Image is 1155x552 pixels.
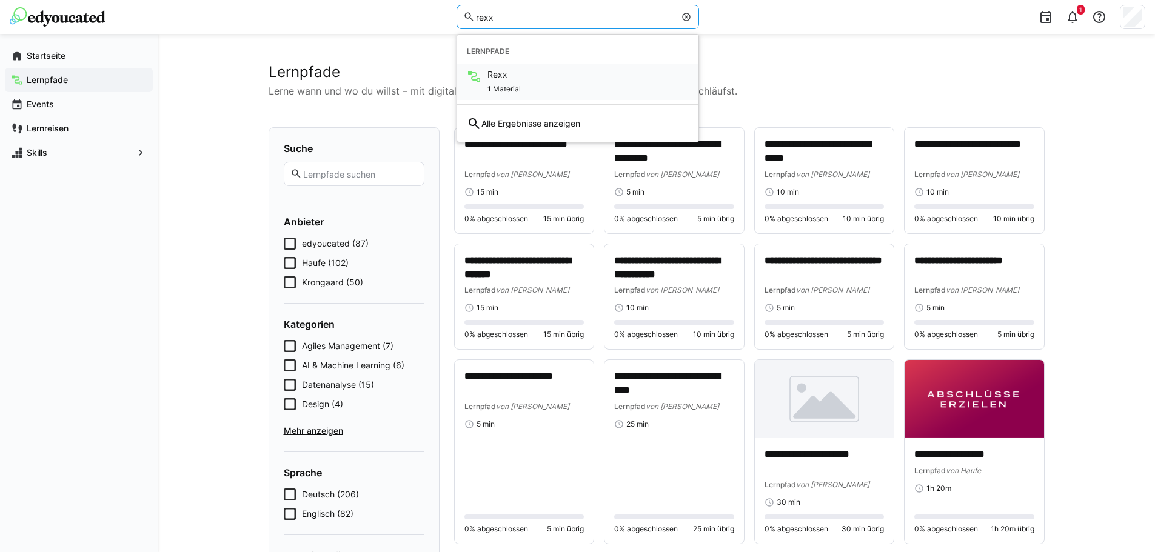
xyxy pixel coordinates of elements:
[693,330,734,339] span: 10 min übrig
[464,214,528,224] span: 0% abgeschlossen
[464,524,528,534] span: 0% abgeschlossen
[1079,6,1082,13] span: 1
[765,330,828,339] span: 0% abgeschlossen
[302,168,417,179] input: Lernpfade suchen
[614,524,678,534] span: 0% abgeschlossen
[487,84,521,94] span: 1 Material
[914,524,978,534] span: 0% abgeschlossen
[543,214,584,224] span: 15 min übrig
[477,187,498,197] span: 15 min
[646,285,719,294] span: von [PERSON_NAME]
[302,379,374,391] span: Datenanalyse (15)
[796,170,869,179] span: von [PERSON_NAME]
[302,257,349,269] span: Haufe (102)
[697,214,734,224] span: 5 min übrig
[905,360,1044,438] img: image
[475,12,675,22] input: Skills und Lernpfade durchsuchen…
[914,285,946,294] span: Lernpfad
[926,484,951,493] span: 1h 20m
[457,39,698,64] div: Lernpfade
[464,285,496,294] span: Lernpfad
[547,524,584,534] span: 5 min übrig
[914,214,978,224] span: 0% abgeschlossen
[646,402,719,411] span: von [PERSON_NAME]
[765,524,828,534] span: 0% abgeschlossen
[302,238,369,250] span: edyoucated (87)
[765,285,796,294] span: Lernpfad
[796,285,869,294] span: von [PERSON_NAME]
[765,480,796,489] span: Lernpfad
[496,170,569,179] span: von [PERSON_NAME]
[284,142,424,155] h4: Suche
[614,170,646,179] span: Lernpfad
[269,63,1045,81] h2: Lernpfade
[302,508,353,520] span: Englisch (82)
[946,170,1019,179] span: von [PERSON_NAME]
[496,285,569,294] span: von [PERSON_NAME]
[991,524,1034,534] span: 1h 20m übrig
[302,359,404,371] span: AI & Machine Learning (6)
[997,330,1034,339] span: 5 min übrig
[993,214,1034,224] span: 10 min übrig
[464,330,528,339] span: 0% abgeschlossen
[464,402,496,411] span: Lernpfad
[693,524,734,534] span: 25 min übrig
[269,84,1045,98] p: Lerne wann und wo du willst – mit digitalen Lernpfaden, die du flexibel im eigenen Tempo durchläu...
[777,497,800,507] span: 30 min
[842,524,884,534] span: 30 min übrig
[614,285,646,294] span: Lernpfad
[926,187,949,197] span: 10 min
[755,360,894,438] img: image
[765,214,828,224] span: 0% abgeschlossen
[626,187,644,197] span: 5 min
[777,187,799,197] span: 10 min
[626,303,649,313] span: 10 min
[284,216,424,228] h4: Anbieter
[496,402,569,411] span: von [PERSON_NAME]
[914,170,946,179] span: Lernpfad
[796,480,869,489] span: von [PERSON_NAME]
[284,318,424,330] h4: Kategorien
[777,303,795,313] span: 5 min
[302,488,359,500] span: Deutsch (206)
[765,170,796,179] span: Lernpfad
[626,419,649,429] span: 25 min
[543,330,584,339] span: 15 min übrig
[946,285,1019,294] span: von [PERSON_NAME]
[302,398,343,410] span: Design (4)
[302,340,393,352] span: Agiles Management (7)
[926,303,945,313] span: 5 min
[284,425,424,437] span: Mehr anzeigen
[614,330,678,339] span: 0% abgeschlossen
[646,170,719,179] span: von [PERSON_NAME]
[847,330,884,339] span: 5 min übrig
[302,276,363,288] span: Krongaard (50)
[477,303,498,313] span: 15 min
[477,419,495,429] span: 5 min
[481,118,580,130] span: Alle Ergebnisse anzeigen
[914,330,978,339] span: 0% abgeschlossen
[487,68,521,81] span: Rexx
[914,466,946,475] span: Lernpfad
[614,402,646,411] span: Lernpfad
[614,214,678,224] span: 0% abgeschlossen
[284,467,424,479] h4: Sprache
[946,466,981,475] span: von Haufe
[843,214,884,224] span: 10 min übrig
[464,170,496,179] span: Lernpfad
